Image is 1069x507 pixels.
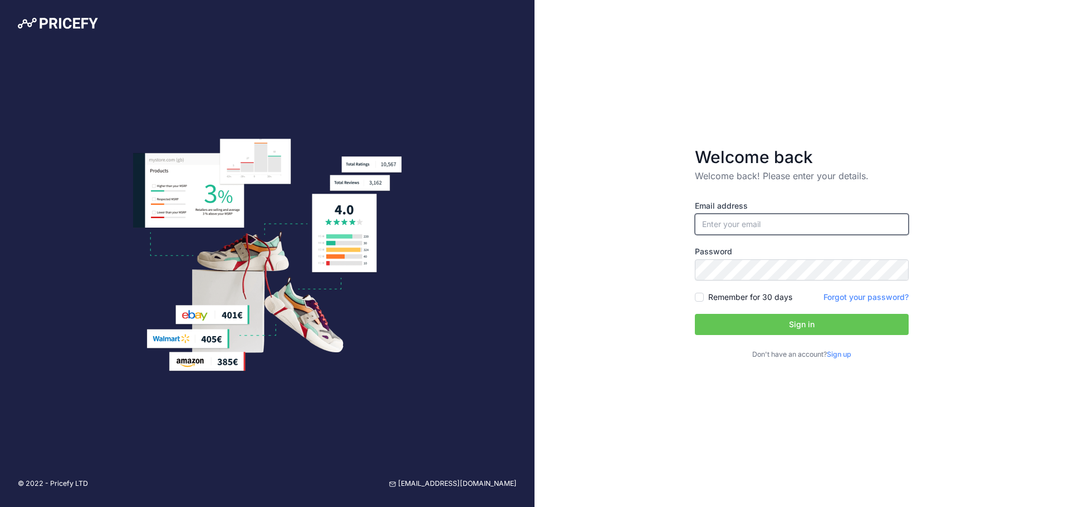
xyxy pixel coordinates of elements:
[827,350,851,358] a: Sign up
[695,169,909,183] p: Welcome back! Please enter your details.
[695,246,909,257] label: Password
[695,350,909,360] p: Don't have an account?
[695,314,909,335] button: Sign in
[389,479,517,489] a: [EMAIL_ADDRESS][DOMAIN_NAME]
[695,214,909,235] input: Enter your email
[695,147,909,167] h3: Welcome back
[823,292,909,302] a: Forgot your password?
[708,292,792,303] label: Remember for 30 days
[18,479,88,489] p: © 2022 - Pricefy LTD
[18,18,98,29] img: Pricefy
[695,200,909,211] label: Email address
